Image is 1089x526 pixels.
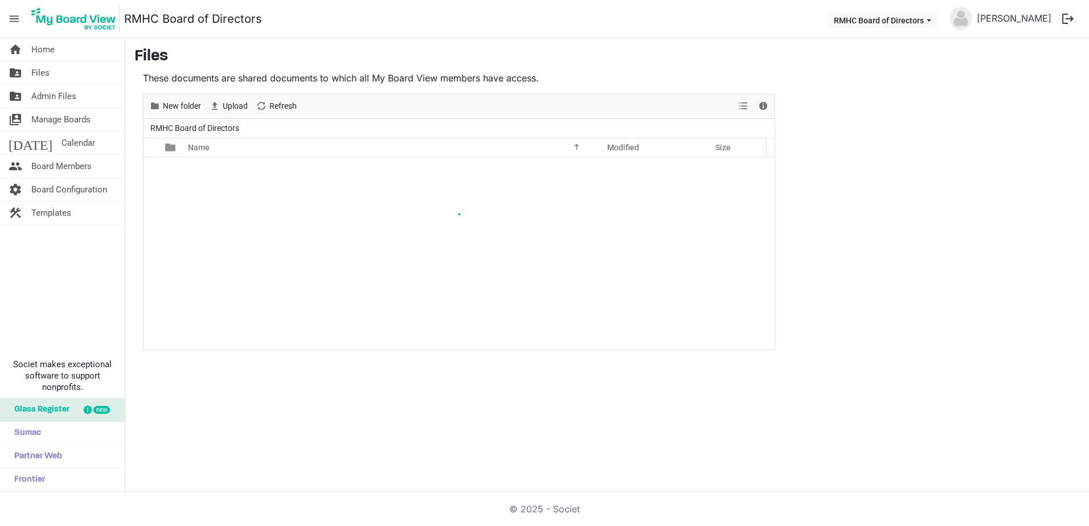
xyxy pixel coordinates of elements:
div: new [93,406,110,414]
a: RMHC Board of Directors [124,7,262,30]
button: logout [1056,7,1080,31]
p: These documents are shared documents to which all My Board View members have access. [143,71,775,85]
a: My Board View Logo [28,5,124,33]
span: Sumac [9,422,41,445]
span: home [9,38,22,61]
span: folder_shared [9,85,22,108]
h3: Files [134,47,1080,67]
span: Glass Register [9,398,69,421]
span: menu [3,8,25,30]
span: folder_shared [9,61,22,84]
span: [DATE] [9,131,52,154]
span: Files [31,61,50,84]
span: Board Members [31,155,92,178]
a: [PERSON_NAME] [972,7,1056,30]
span: Home [31,38,55,61]
span: Templates [31,202,71,224]
img: My Board View Logo [28,5,120,33]
span: Board Configuration [31,178,107,201]
span: Societ makes exceptional software to support nonprofits. [5,359,120,393]
span: Calendar [62,131,95,154]
a: © 2025 - Societ [509,503,580,515]
button: RMHC Board of Directors dropdownbutton [826,12,939,28]
span: Partner Web [9,445,62,468]
span: Frontier [9,469,45,491]
span: people [9,155,22,178]
span: Admin Files [31,85,76,108]
img: no-profile-picture.svg [949,7,972,30]
span: settings [9,178,22,201]
span: Manage Boards [31,108,91,131]
span: switch_account [9,108,22,131]
span: construction [9,202,22,224]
